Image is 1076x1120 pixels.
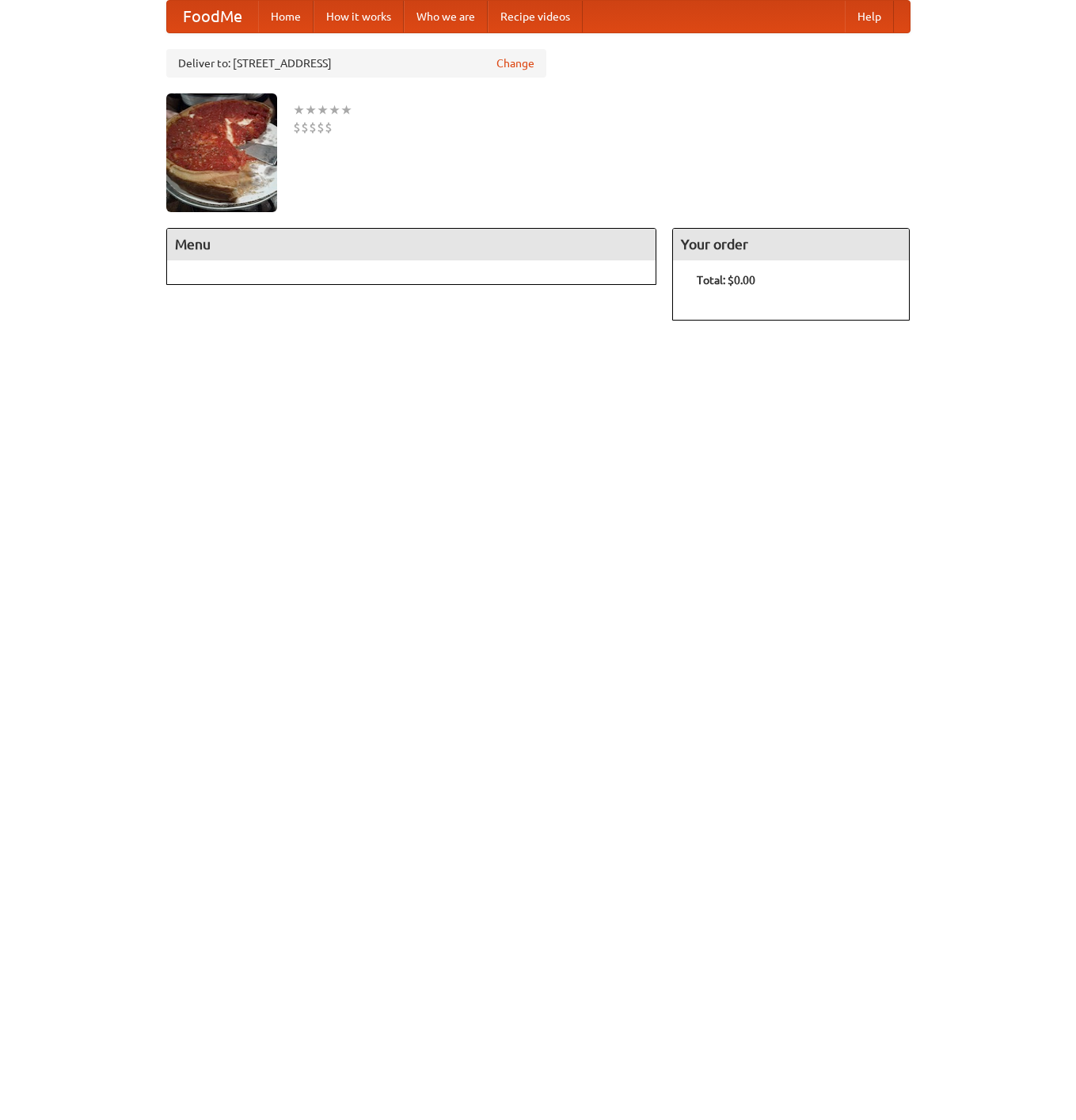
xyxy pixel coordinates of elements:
li: ★ [317,101,329,119]
li: ★ [293,101,305,119]
li: $ [325,119,333,136]
li: $ [309,119,317,136]
img: angular.jpg [166,93,277,212]
div: Deliver to: [STREET_ADDRESS] [166,49,546,78]
a: FoodMe [167,1,258,32]
b: Total: $0.00 [697,274,755,287]
a: Home [258,1,314,32]
a: Change [496,55,534,71]
li: ★ [305,101,317,119]
li: ★ [340,101,352,119]
a: How it works [314,1,404,32]
h4: Your order [673,229,909,260]
h4: Menu [167,229,656,260]
a: Recipe videos [488,1,583,32]
li: $ [293,119,301,136]
li: $ [301,119,309,136]
li: ★ [329,101,340,119]
a: Help [845,1,894,32]
li: $ [317,119,325,136]
a: Who we are [404,1,488,32]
